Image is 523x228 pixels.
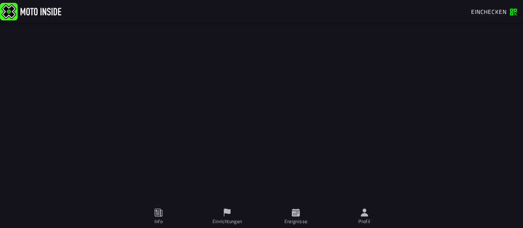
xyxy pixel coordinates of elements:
a: Einchecken [467,4,521,18]
ion-label: Ereignisse [284,218,308,225]
span: Einchecken [471,7,506,16]
ion-label: Einrichtungen [212,218,242,225]
ion-label: Profil [358,218,370,225]
ion-label: Info [154,218,163,225]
